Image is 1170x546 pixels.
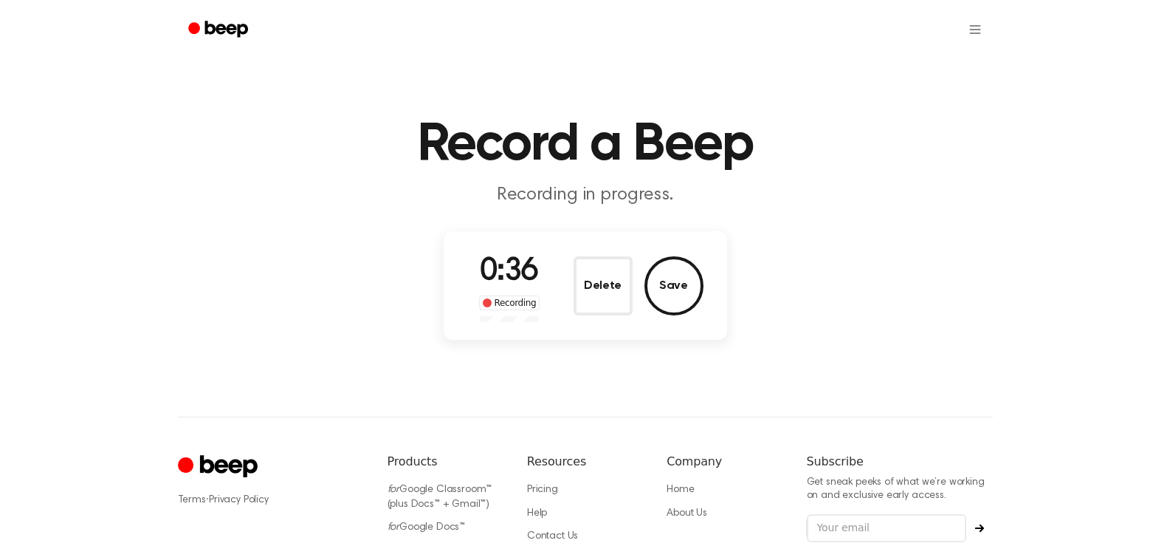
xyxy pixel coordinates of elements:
[178,495,206,505] a: Terms
[966,524,993,533] button: Subscribe
[178,453,261,482] a: Cruip
[209,495,269,505] a: Privacy Policy
[480,256,539,287] span: 0:36
[527,485,558,495] a: Pricing
[302,183,869,208] p: Recording in progress.
[388,522,466,533] a: forGoogle Docs™
[388,485,492,510] a: forGoogle Classroom™ (plus Docs™ + Gmail™)
[388,485,400,495] i: for
[807,514,966,542] input: Your email
[527,531,578,542] a: Contact Us
[574,256,633,315] button: Delete Audio Record
[178,493,364,508] div: ·
[957,12,993,47] button: Open menu
[388,522,400,533] i: for
[527,453,643,471] h6: Resources
[667,485,694,495] a: Home
[667,453,782,471] h6: Company
[178,16,261,44] a: Beep
[527,508,547,519] a: Help
[807,453,993,471] h6: Subscribe
[479,296,540,310] div: Recording
[644,256,703,315] button: Save Audio Record
[388,453,503,471] h6: Products
[807,477,993,502] p: Get sneak peeks of what we’re working on and exclusive early access.
[667,508,707,519] a: About Us
[207,118,963,171] h1: Record a Beep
